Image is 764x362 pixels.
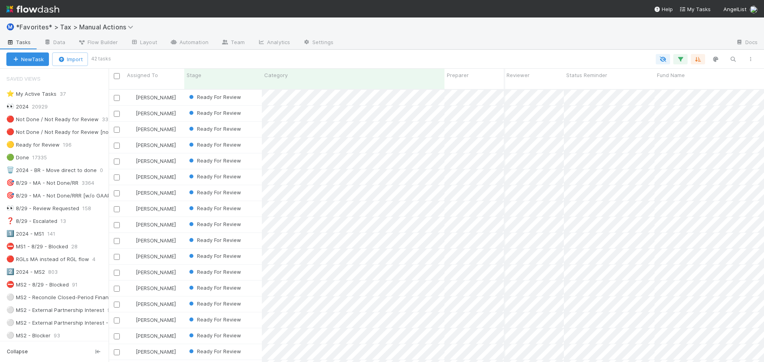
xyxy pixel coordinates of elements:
div: 2024 [6,102,29,112]
div: MS2 - Reconcile Closed-Period Financials [6,292,120,302]
span: [PERSON_NAME] [136,190,176,196]
span: Preparer [447,71,469,79]
span: [PERSON_NAME] [136,221,176,228]
span: Saved Views [6,71,41,87]
a: Settings [296,37,340,49]
small: 42 tasks [91,55,111,62]
div: Ready For Review [187,172,241,180]
img: avatar_37569647-1c78-4889-accf-88c08d42a236.png [128,348,134,355]
div: Not Done / Not Ready for Review [non-RGL] [6,127,126,137]
img: logo-inverted-e16ddd16eac7371096b0.svg [6,2,59,16]
div: Ready For Review [187,316,241,323]
span: Ready For Review [187,316,241,323]
span: Ready For Review [187,126,241,132]
span: 37 [60,89,74,99]
input: Toggle Row Selected [114,95,120,101]
input: Toggle Row Selected [114,238,120,244]
input: Toggle Row Selected [114,333,120,339]
span: Ready For Review [187,285,241,291]
span: [PERSON_NAME] [136,317,176,323]
div: MS2 - Blocker [6,331,51,341]
span: 🎯 [6,192,14,199]
div: [PERSON_NAME] [128,252,176,260]
div: 8/29 - Escalated [6,216,57,226]
span: [PERSON_NAME] [136,205,176,212]
span: 🗑️ [6,166,14,173]
div: [PERSON_NAME] [128,221,176,228]
div: [PERSON_NAME] [128,157,176,165]
div: Ready For Review [187,93,241,101]
div: 2024 - BR - Move direct to done [6,165,97,175]
a: Data [37,37,72,49]
span: Ready For Review [187,332,241,339]
span: [PERSON_NAME] [136,174,176,180]
button: NewTask [6,52,49,66]
div: Ready For Review [187,188,241,196]
span: Stage [187,71,201,79]
input: Toggle Row Selected [114,127,120,133]
div: 2024 - MS2 [6,267,45,277]
input: Toggle Row Selected [114,206,120,212]
div: 8/29 - MA - Not Done/RRR [w/o GAAP + K-1] [6,191,126,201]
div: [PERSON_NAME] [128,332,176,340]
span: [PERSON_NAME] [136,110,176,116]
input: Toggle Row Selected [114,254,120,260]
span: 20929 [32,102,56,112]
img: avatar_37569647-1c78-4889-accf-88c08d42a236.png [128,205,134,212]
span: ⚪ [6,294,14,300]
div: Ready For Review [187,268,241,276]
div: Ready For Review [187,157,241,165]
img: avatar_37569647-1c78-4889-accf-88c08d42a236.png [128,174,134,180]
span: 🔴 [6,116,14,122]
span: AngelList [723,6,746,12]
span: 93 [54,331,68,341]
input: Toggle Row Selected [114,286,120,292]
input: Toggle Row Selected [114,111,120,117]
span: ⛔ [6,281,14,288]
span: Ready For Review [187,157,241,164]
input: Toggle Row Selected [114,174,120,180]
span: Ready For Review [187,237,241,243]
div: Ready For Review [187,300,241,308]
input: Toggle Row Selected [114,270,120,276]
button: Import [52,52,88,66]
div: Ready For Review [187,236,241,244]
span: Status Reminder [566,71,607,79]
img: avatar_37569647-1c78-4889-accf-88c08d42a236.png [128,126,134,132]
span: *Favorites* > Tax > Manual Actions [16,23,137,31]
span: Ready For Review [187,253,241,259]
span: Ready For Review [187,205,241,211]
span: [PERSON_NAME] [136,142,176,148]
div: MS2 - External Partnership Interest - PY True Up [6,318,138,328]
span: 28 [71,242,86,252]
div: Not Done / Not Ready for Review [6,114,99,124]
img: avatar_37569647-1c78-4889-accf-88c08d42a236.png [750,6,758,14]
span: [PERSON_NAME] [136,269,176,275]
img: avatar_37569647-1c78-4889-accf-88c08d42a236.png [128,269,134,275]
span: Ready For Review [187,348,241,354]
a: Flow Builder [72,37,124,49]
span: 🔴 [6,256,14,262]
span: ⛔ [6,243,14,250]
div: Ready For Review [187,204,241,212]
a: Automation [164,37,215,49]
span: ❓ [6,217,14,224]
div: [PERSON_NAME] [128,268,176,276]
div: 8/29 - MA - Not Done/RR [6,178,78,188]
div: Ready For Review [187,331,241,339]
span: [PERSON_NAME] [136,301,176,307]
span: 0 [100,165,111,175]
span: ⚪ [6,319,14,326]
span: [PERSON_NAME] [136,126,176,132]
span: 🔴 [6,128,14,135]
img: avatar_37569647-1c78-4889-accf-88c08d42a236.png [128,285,134,291]
div: 8/29 - Review Requested [6,203,79,213]
div: Ready For Review [187,125,241,133]
div: MS2 - External Partnership Interest [6,305,104,315]
span: Assigned To [127,71,158,79]
div: [PERSON_NAME] [128,189,176,197]
a: My Tasks [679,5,711,13]
input: Toggle Row Selected [114,317,120,323]
span: Ready For Review [187,300,241,307]
span: 1️⃣ [6,230,14,237]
